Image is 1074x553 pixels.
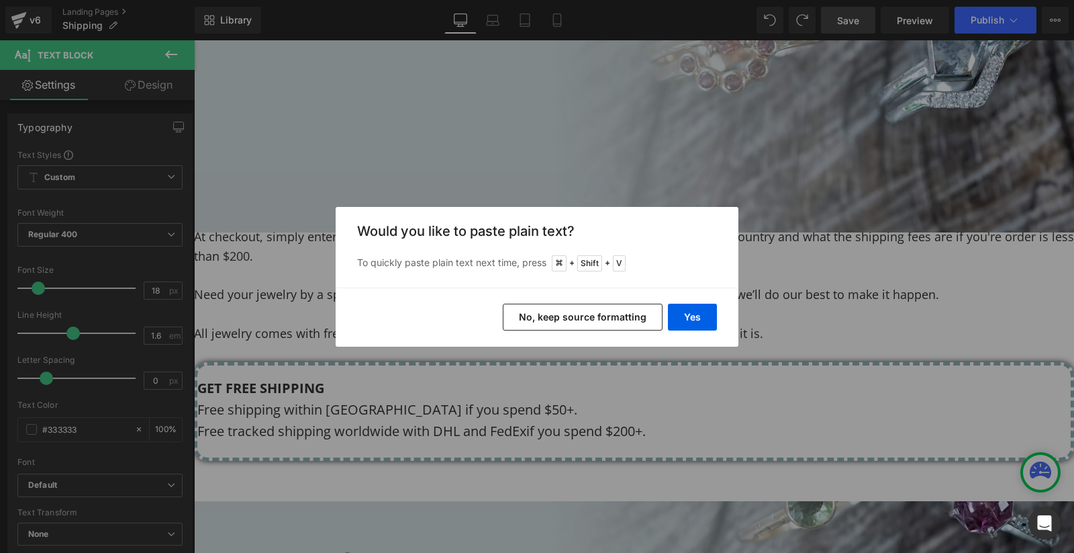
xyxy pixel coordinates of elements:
span: if you spend $200+. [332,382,452,400]
span: + [605,257,610,270]
span: Free tracked shipping worldwide with DHL and FedEx [3,382,332,400]
span: V [613,255,626,271]
button: Yes [668,304,717,331]
span: + [569,257,575,270]
button: No, keep source formatting [503,304,663,331]
span: Shift [577,255,602,271]
strong: GET FREE SHIPPING [3,339,130,357]
div: Open Intercom Messenger [1028,507,1061,540]
p: To quickly paste plain text next time, press [357,255,717,271]
span: Free shipping within [GEOGRAPHIC_DATA] if you spend $50+. [3,360,383,378]
h3: Would you like to paste plain text? [357,223,717,239]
